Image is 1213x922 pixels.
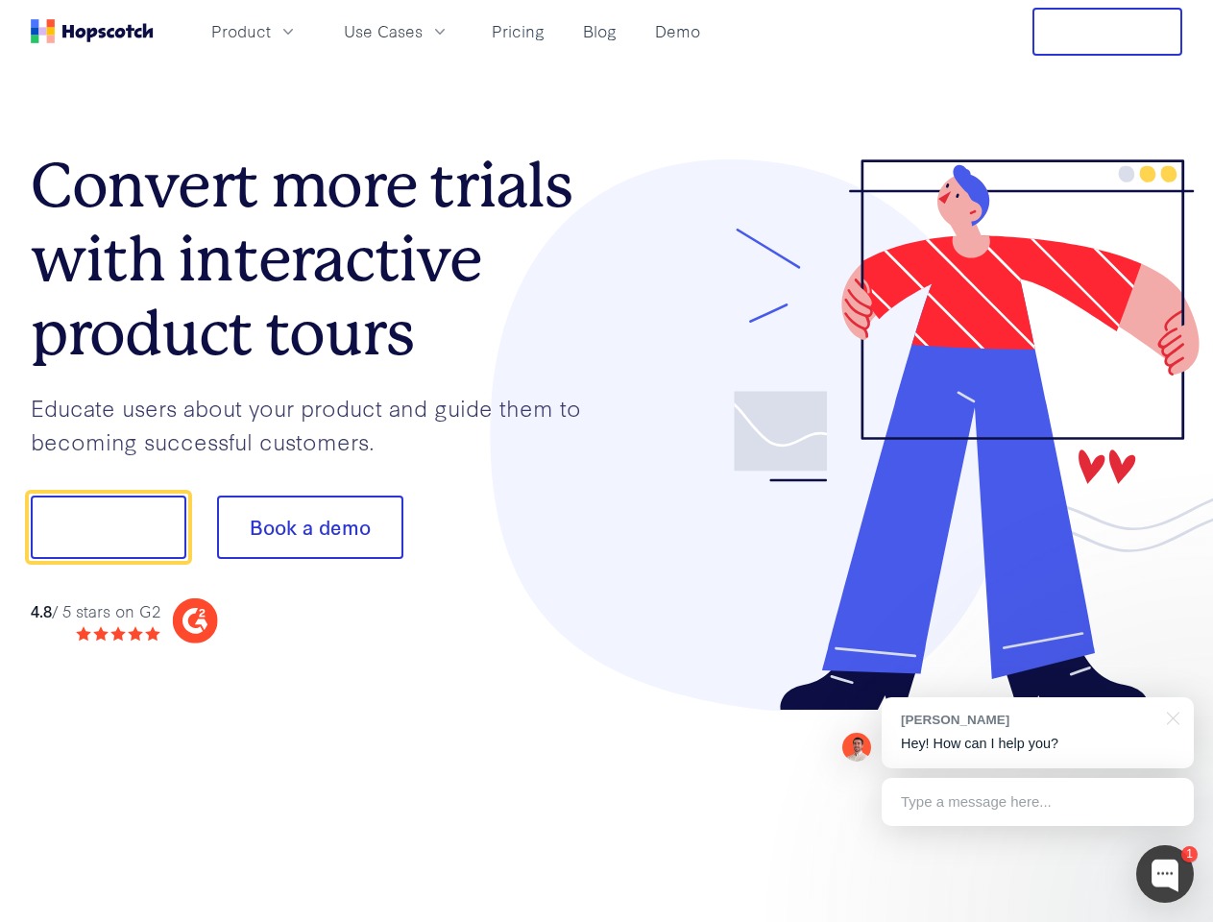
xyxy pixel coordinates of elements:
button: Show me! [31,496,186,559]
div: Type a message here... [882,778,1194,826]
strong: 4.8 [31,599,52,621]
div: 1 [1181,846,1198,862]
a: Blog [575,15,624,47]
a: Home [31,19,154,43]
div: / 5 stars on G2 [31,599,160,623]
button: Use Cases [332,15,461,47]
div: [PERSON_NAME] [901,711,1155,729]
a: Pricing [484,15,552,47]
button: Book a demo [217,496,403,559]
a: Demo [647,15,708,47]
span: Product [211,19,271,43]
p: Hey! How can I help you? [901,734,1175,754]
img: Mark Spera [842,733,871,762]
span: Use Cases [344,19,423,43]
p: Educate users about your product and guide them to becoming successful customers. [31,391,607,457]
h1: Convert more trials with interactive product tours [31,149,607,370]
button: Free Trial [1032,8,1182,56]
button: Product [200,15,309,47]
